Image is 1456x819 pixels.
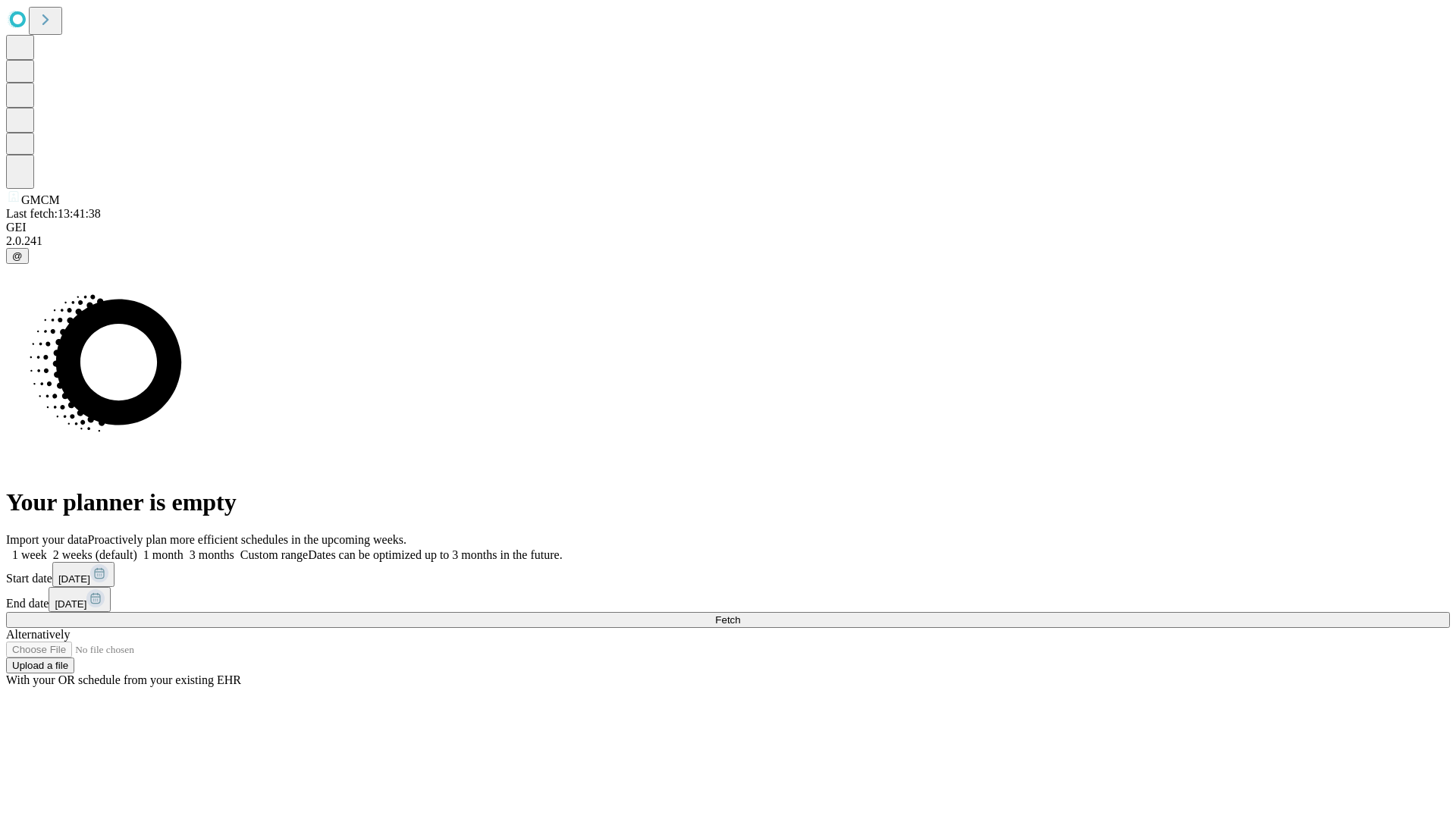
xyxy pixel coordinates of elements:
[6,207,101,220] span: Last fetch: 13:41:38
[6,587,1450,612] div: End date
[6,562,1450,587] div: Start date
[6,673,241,686] span: With your OR schedule from your existing EHR
[58,573,90,585] span: [DATE]
[6,628,70,641] span: Alternatively
[21,193,60,206] span: GMCM
[52,562,115,587] button: [DATE]
[6,533,88,546] span: Import your data
[53,548,137,561] span: 2 weeks (default)
[6,221,1450,234] div: GEI
[143,548,184,561] span: 1 month
[49,587,111,612] button: [DATE]
[6,657,74,673] button: Upload a file
[308,548,562,561] span: Dates can be optimized up to 3 months in the future.
[12,250,23,262] span: @
[6,248,29,264] button: @
[190,548,234,561] span: 3 months
[6,234,1450,248] div: 2.0.241
[88,533,406,546] span: Proactively plan more efficient schedules in the upcoming weeks.
[715,614,740,626] span: Fetch
[6,488,1450,516] h1: Your planner is empty
[12,548,47,561] span: 1 week
[6,612,1450,628] button: Fetch
[55,598,86,610] span: [DATE]
[240,548,308,561] span: Custom range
